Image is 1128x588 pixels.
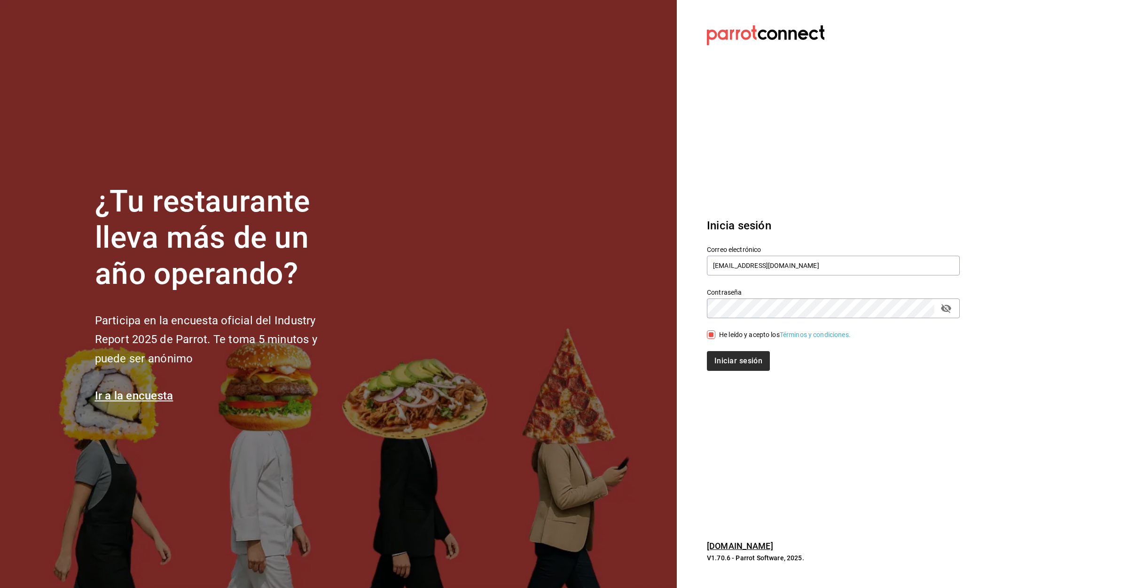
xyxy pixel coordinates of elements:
h3: Inicia sesión [707,217,960,234]
input: Ingresa tu correo electrónico [707,256,960,275]
h1: ¿Tu restaurante lleva más de un año operando? [95,184,349,292]
p: V1.70.6 - Parrot Software, 2025. [707,553,960,563]
a: Ir a la encuesta [95,389,173,402]
button: passwordField [938,300,954,316]
label: Correo electrónico [707,246,960,253]
h2: Participa en la encuesta oficial del Industry Report 2025 de Parrot. Te toma 5 minutos y puede se... [95,311,349,368]
a: [DOMAIN_NAME] [707,541,773,551]
a: Términos y condiciones. [780,331,851,338]
button: Iniciar sesión [707,351,770,371]
div: He leído y acepto los [719,330,851,340]
label: Contraseña [707,289,960,296]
